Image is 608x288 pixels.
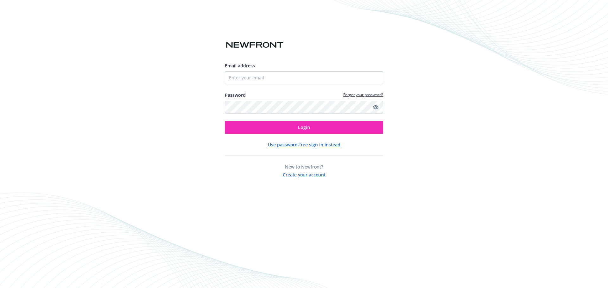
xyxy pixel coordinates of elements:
[283,170,326,178] button: Create your account
[298,124,310,130] span: Login
[372,103,379,111] a: Show password
[225,71,383,84] input: Enter your email
[268,141,340,148] button: Use password-free sign in instead
[225,63,255,69] span: Email address
[225,101,383,113] input: Enter your password
[225,92,246,98] label: Password
[285,164,323,170] span: New to Newfront?
[225,121,383,134] button: Login
[225,40,285,51] img: Newfront logo
[343,92,383,97] a: Forgot your password?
